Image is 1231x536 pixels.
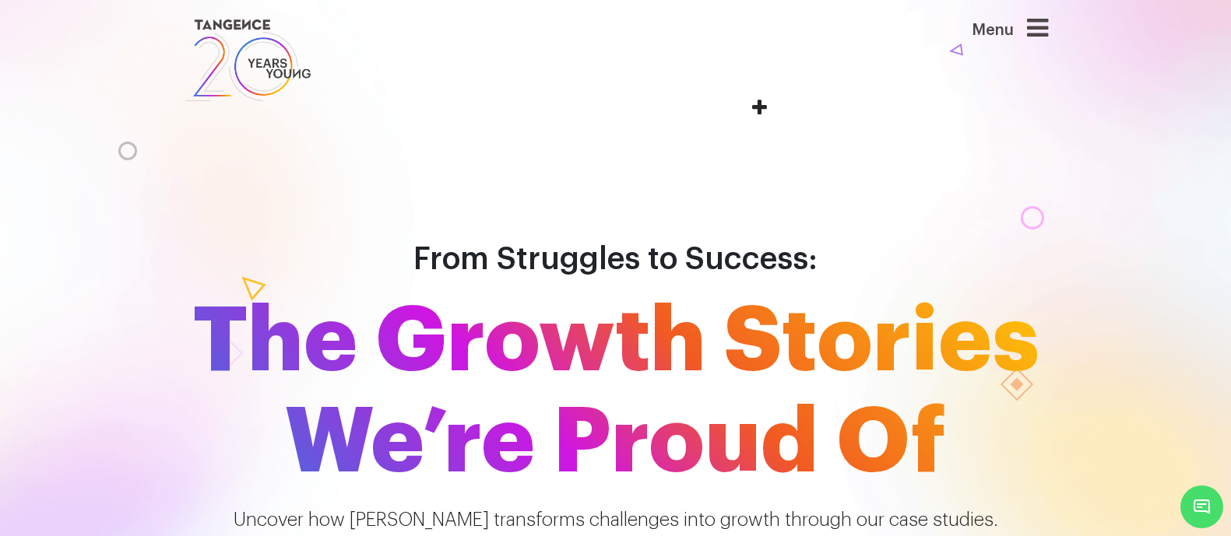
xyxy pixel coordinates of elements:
[184,16,313,105] img: logo SVG
[184,506,1048,534] p: Uncover how [PERSON_NAME] transforms challenges into growth through our case studies.
[1180,485,1223,528] span: Chat Widget
[172,291,1060,493] span: The Growth Stories We’re Proud Of
[413,243,818,275] span: From Struggles to Success:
